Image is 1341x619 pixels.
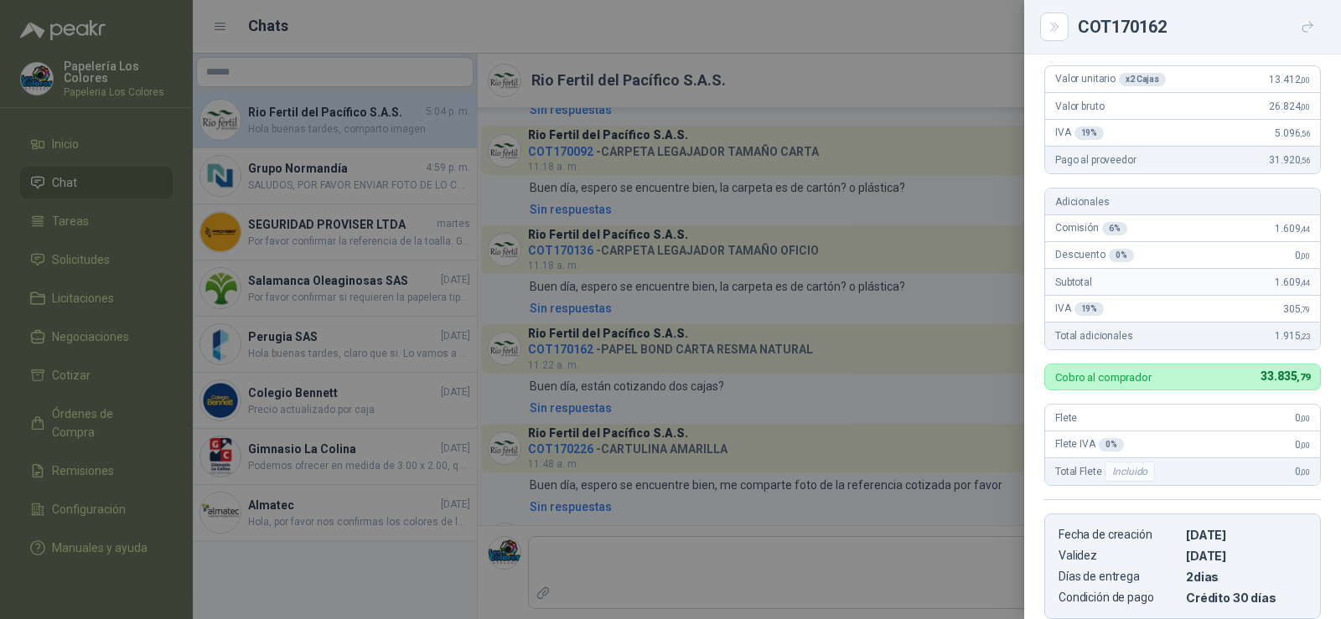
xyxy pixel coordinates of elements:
[1295,466,1310,477] span: 0
[1074,302,1105,316] div: 19 %
[1295,250,1310,261] span: 0
[1300,251,1310,260] span: ,00
[1295,412,1310,424] span: 0
[1078,13,1321,40] div: COT170162
[1275,127,1310,139] span: 5.096
[1102,222,1127,235] div: 6 %
[1044,17,1064,37] button: Close
[1300,441,1310,450] span: ,00
[1055,372,1152,383] p: Cobro al comprador
[1269,101,1310,112] span: 26.824
[1186,591,1307,605] p: Crédito 30 días
[1300,156,1310,165] span: ,56
[1074,126,1105,140] div: 19 %
[1275,330,1310,342] span: 1.915
[1059,570,1179,584] p: Días de entrega
[1297,372,1310,383] span: ,79
[1269,154,1310,166] span: 31.920
[1269,74,1310,85] span: 13.412
[1055,276,1092,288] span: Subtotal
[1055,101,1104,112] span: Valor bruto
[1275,276,1310,288] span: 1.609
[1300,278,1310,287] span: ,44
[1059,549,1179,563] p: Validez
[1300,102,1310,111] span: ,00
[1059,591,1179,605] p: Condición de pago
[1055,438,1124,451] span: Flete IVA
[1055,73,1166,86] span: Valor unitario
[1261,369,1310,383] span: 33.835
[1300,129,1310,138] span: ,56
[1055,222,1127,235] span: Comisión
[1045,188,1320,215] div: Adicionales
[1105,462,1155,482] div: Incluido
[1300,224,1310,234] span: ,44
[1055,249,1134,262] span: Descuento
[1055,126,1104,140] span: IVA
[1295,439,1310,451] span: 0
[1283,303,1310,315] span: 305
[1300,414,1310,423] span: ,00
[1045,322,1320,349] div: Total adicionales
[1300,305,1310,314] span: ,79
[1300,75,1310,85] span: ,00
[1055,462,1158,482] span: Total Flete
[1186,528,1307,542] p: [DATE]
[1055,302,1104,316] span: IVA
[1059,528,1179,542] p: Fecha de creación
[1055,412,1077,424] span: Flete
[1300,332,1310,341] span: ,23
[1099,438,1124,451] div: 0 %
[1119,73,1166,86] div: x 2 Cajas
[1186,570,1307,584] p: 2 dias
[1275,223,1310,235] span: 1.609
[1300,467,1310,477] span: ,00
[1055,154,1136,166] span: Pago al proveedor
[1186,549,1307,563] p: [DATE]
[1109,249,1134,262] div: 0 %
